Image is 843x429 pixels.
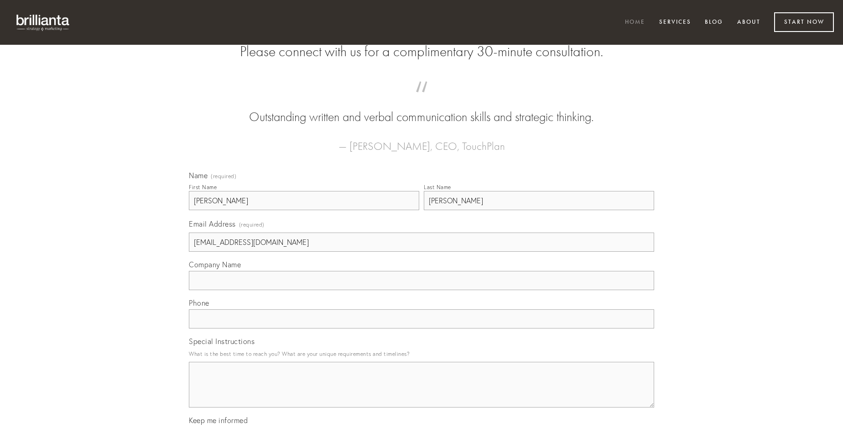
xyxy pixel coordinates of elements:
[211,174,236,179] span: (required)
[189,416,248,425] span: Keep me informed
[731,15,766,30] a: About
[189,184,217,191] div: First Name
[9,9,78,36] img: brillianta - research, strategy, marketing
[189,43,654,60] h2: Please connect with us for a complimentary 30-minute consultation.
[189,337,255,346] span: Special Instructions
[239,218,265,231] span: (required)
[203,126,640,155] figcaption: — [PERSON_NAME], CEO, TouchPlan
[189,298,209,307] span: Phone
[619,15,651,30] a: Home
[653,15,697,30] a: Services
[424,184,451,191] div: Last Name
[189,260,241,269] span: Company Name
[774,12,834,32] a: Start Now
[189,219,236,228] span: Email Address
[699,15,729,30] a: Blog
[189,171,208,180] span: Name
[189,348,654,360] p: What is the best time to reach you? What are your unique requirements and timelines?
[203,90,640,108] span: “
[203,90,640,126] blockquote: Outstanding written and verbal communication skills and strategic thinking.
